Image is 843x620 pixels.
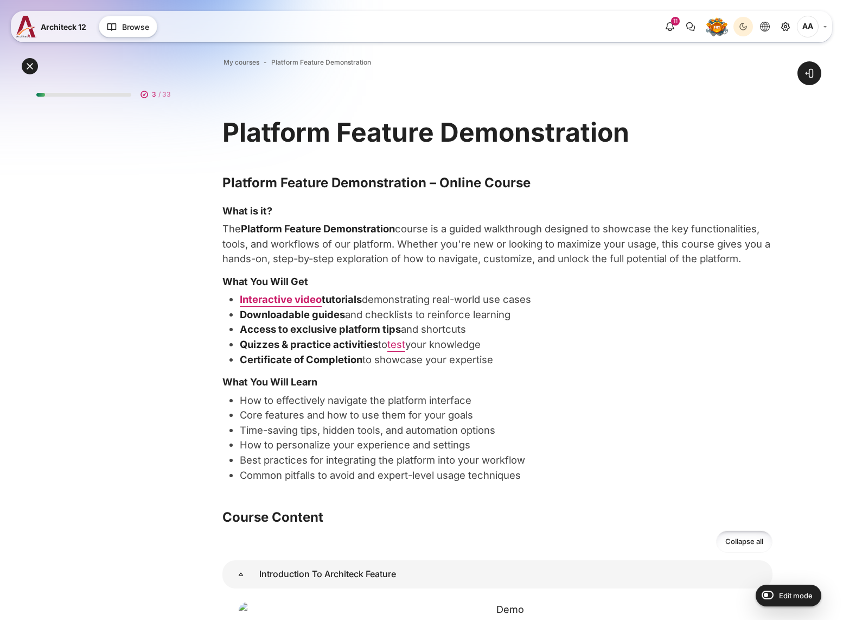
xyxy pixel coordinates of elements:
span: 3 [152,90,156,99]
p: How to personalize your experience and settings [240,438,772,453]
a: User menu [797,16,827,37]
p: and shortcuts [240,322,772,337]
p: Time-saving tips, hidden tools, and automation options [240,423,772,438]
strong: What You Will Learn [222,376,317,388]
span: Collapse all [725,536,763,547]
a: Level #1 [701,17,732,36]
strong: tutorials [240,293,362,305]
strong: Quizzes & practice activities [240,338,378,350]
button: There are 0 unread conversations [681,17,700,36]
strong: Downloadable guides [240,308,345,320]
p: Common pitfalls to avoid and expert-level usage techniques [240,468,772,483]
button: Browse [99,16,157,37]
p: The course is a guided walkthrough designed to showcase the key functionalities, tools, and workf... [222,222,772,267]
span: Browse [122,21,149,33]
nav: Navigation bar [222,55,772,69]
strong: Platform Feature Demonstration – Online Course [222,175,531,191]
span: Architeck Admin [797,16,819,37]
a: Interactive video [240,293,322,305]
span: Architeck 12 [41,21,86,33]
strong: What You Will Get [222,276,308,287]
p: to showcase your expertise [240,352,772,368]
p: How to effectively navigate the platform interface [240,393,772,408]
span: / 33 [158,90,171,99]
div: Show notification window with 11 new notifications [660,17,680,36]
span: Edit mode [779,591,813,600]
p: demonstrating real-world use cases [240,292,772,307]
a: test [387,338,405,350]
img: A12 [16,16,36,37]
h3: Course Content [222,509,772,526]
a: Collapse all [716,530,772,553]
strong: Access to exclusive platform tips [240,323,401,335]
a: 3 / 33 [28,78,184,105]
strong: Certificate of Completion [240,353,362,365]
a: My courses [223,58,259,67]
a: Platform Feature Demonstration [271,58,371,67]
p: and checklists to reinforce learning [240,307,772,322]
p: Best practices for integrating the platform into your workflow [240,453,772,468]
a: A12 A12 Architeck 12 [16,16,91,37]
div: Dark Mode [735,18,751,35]
div: 11 [671,17,680,26]
button: Light Mode Dark Mode [733,17,753,36]
p: to your knowledge [240,337,772,352]
p: Core features and how to use them for your goals [240,408,772,423]
a: Site administration [776,17,795,36]
strong: Platform Feature Demonstration [241,223,395,235]
strong: What is it? [222,205,272,217]
a: Introduction To Architeck Feature [222,560,259,589]
button: Languages [755,17,775,36]
div: 9% [36,93,45,97]
img: Level #1 [706,17,728,36]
